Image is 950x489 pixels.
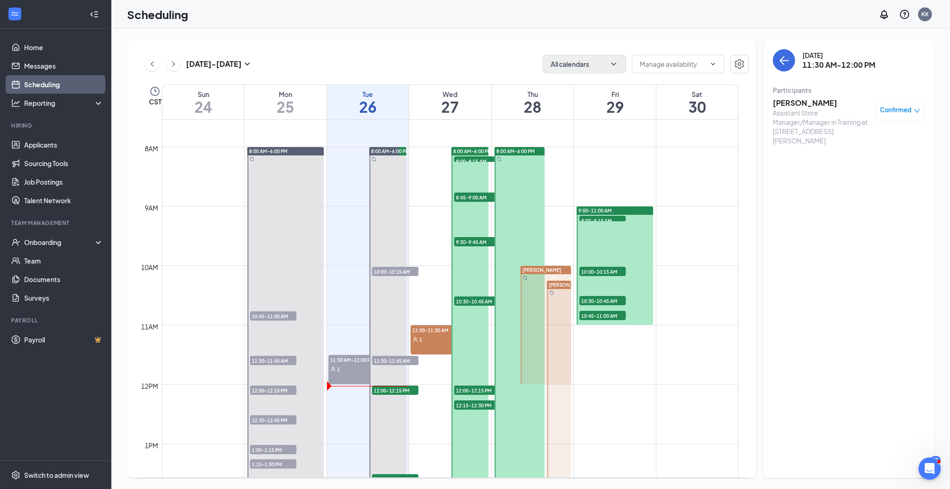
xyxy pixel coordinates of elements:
[454,156,501,166] span: 8:00-8:15 AM
[918,457,941,480] iframe: Intercom live chat
[162,85,244,119] a: August 24, 2025
[879,9,890,20] svg: Notifications
[579,311,626,320] span: 10:45-11:00 AM
[802,60,875,70] h3: 11:30 AM-12:00 PM
[337,366,340,373] span: 1
[880,105,911,115] span: Confirmed
[24,154,103,173] a: Sourcing Tools
[127,6,188,22] h1: Scheduling
[522,267,561,273] span: [PERSON_NAME]
[492,85,574,119] a: August 28, 2025
[143,440,160,450] div: 1pm
[778,55,790,66] svg: ArrowLeft
[24,191,103,210] a: Talent Network
[496,148,535,154] span: 8:00 AM-6:00 PM
[24,238,96,247] div: Onboarding
[250,459,296,469] span: 1:15-1:30 PM
[453,148,492,154] span: 8:00 AM-6:00 PM
[454,193,501,202] span: 8:45-9:00 AM
[250,311,296,321] span: 10:45-11:00 AM
[249,148,288,154] span: 8:00 AM-6:00 PM
[149,86,160,97] svg: Clock
[579,216,626,225] span: 9:00-9:15 AM
[24,470,89,480] div: Switch to admin view
[574,90,656,99] div: Fri
[11,316,102,324] div: Payroll
[454,400,501,410] span: 12:15-12:30 PM
[409,85,491,119] a: August 27, 2025
[578,207,612,214] span: 9:00-11:00 AM
[330,367,336,372] svg: User
[454,237,501,246] span: 9:30-9:45 AM
[656,99,738,115] h1: 30
[899,9,910,20] svg: QuestionInfo
[372,157,376,161] svg: Sync
[372,386,418,395] span: 12:00-12:15 PM
[250,445,296,454] span: 1:00-1:15 PM
[327,90,409,99] div: Tue
[409,90,491,99] div: Wed
[90,10,99,19] svg: Collapse
[802,51,875,60] div: [DATE]
[24,330,103,349] a: PayrollCrown
[11,238,20,247] svg: UserCheck
[454,386,501,395] span: 12:00-12:15 PM
[24,270,103,289] a: Documents
[372,267,418,276] span: 10:00-10:15 AM
[574,99,656,115] h1: 29
[372,474,418,483] span: 1:30-1:45 PM
[24,289,103,307] a: Surveys
[921,10,929,18] div: KK
[609,59,618,69] svg: ChevronDown
[11,98,20,108] svg: Analysis
[709,60,717,68] svg: ChevronDown
[773,85,925,95] div: Participants
[773,98,870,108] h3: [PERSON_NAME]
[244,99,327,115] h1: 25
[454,296,501,306] span: 10:30-10:45 AM
[734,58,745,70] svg: Settings
[244,85,327,119] a: August 25, 2025
[139,381,160,391] div: 12pm
[250,157,254,161] svg: Sync
[931,456,941,464] div: 30
[773,49,795,71] button: back-button
[139,262,160,272] div: 10am
[143,203,160,213] div: 9am
[162,90,244,99] div: Sun
[139,322,160,332] div: 11am
[327,85,409,119] a: August 26, 2025
[492,99,574,115] h1: 28
[773,108,870,145] div: Assistant Store Manager/Manager in Training at [STREET_ADDRESS][PERSON_NAME]
[24,75,103,94] a: Scheduling
[169,58,178,70] svg: ChevronRight
[250,356,296,365] span: 11:30-11:45 AM
[574,85,656,119] a: August 29, 2025
[411,325,457,335] span: 11:00-11:30 AM
[24,135,103,154] a: Applicants
[162,99,244,115] h1: 24
[167,57,180,71] button: ChevronRight
[250,415,296,425] span: 12:30-12:45 PM
[656,85,738,119] a: August 30, 2025
[186,59,242,69] h3: [DATE] - [DATE]
[143,143,160,154] div: 8am
[549,290,554,295] svg: Sync
[523,276,527,280] svg: Sync
[148,58,157,70] svg: ChevronLeft
[11,122,102,129] div: Hiring
[328,355,375,364] span: 11:30 AM-12:00 PM
[24,251,103,270] a: Team
[730,55,749,73] button: Settings
[24,57,103,75] a: Messages
[497,157,501,161] svg: Sync
[145,57,159,71] button: ChevronLeft
[24,98,104,108] div: Reporting
[412,337,418,342] svg: User
[327,99,409,115] h1: 26
[579,296,626,305] span: 10:30-10:45 AM
[419,336,422,343] span: 1
[372,356,418,365] span: 11:30-11:45 AM
[640,59,706,69] input: Manage availability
